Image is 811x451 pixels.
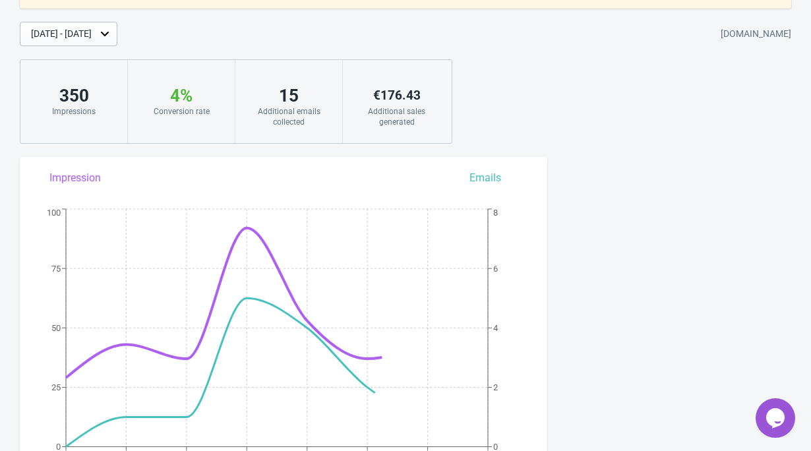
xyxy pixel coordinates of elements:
div: [DATE] - [DATE] [31,27,92,41]
div: Additional emails collected [249,106,329,127]
div: Conversion rate [141,106,222,117]
div: Impressions [34,106,114,117]
div: 15 [249,85,329,106]
iframe: chat widget [756,398,798,438]
tspan: 4 [493,323,498,333]
div: Additional sales generated [356,106,437,127]
tspan: 75 [51,264,61,274]
div: 350 [34,85,114,106]
tspan: 8 [493,208,498,218]
tspan: 25 [51,382,61,392]
div: 4 % [141,85,222,106]
tspan: 2 [493,382,498,392]
div: [DOMAIN_NAME] [721,22,791,46]
tspan: 100 [47,208,61,218]
tspan: 6 [493,264,498,274]
div: € 176.43 [356,85,437,106]
tspan: 50 [51,323,61,333]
